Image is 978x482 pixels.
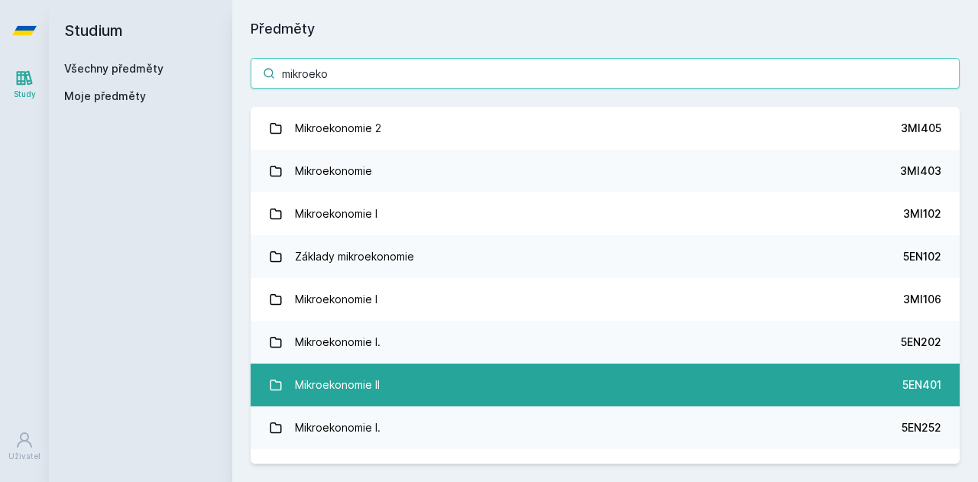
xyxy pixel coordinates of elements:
[903,292,941,307] div: 3MI106
[903,249,941,264] div: 5EN102
[902,377,941,393] div: 5EN401
[251,192,960,235] a: Mikroekonomie I 3MI102
[251,278,960,321] a: Mikroekonomie I 3MI106
[64,62,164,75] a: Všechny předměty
[251,58,960,89] input: Název nebo ident předmětu…
[901,335,941,350] div: 5EN202
[8,451,40,462] div: Uživatel
[295,412,381,443] div: Mikroekonomie I.
[295,327,381,357] div: Mikroekonomie I.
[251,321,960,364] a: Mikroekonomie I. 5EN202
[3,61,46,108] a: Study
[251,364,960,406] a: Mikroekonomie II 5EN401
[295,199,377,229] div: Mikroekonomie I
[900,163,941,179] div: 3MI403
[3,423,46,470] a: Uživatel
[251,107,960,150] a: Mikroekonomie 2 3MI405
[295,113,381,144] div: Mikroekonomie 2
[251,235,960,278] a: Základy mikroekonomie 5EN102
[251,18,960,40] h1: Předměty
[251,406,960,449] a: Mikroekonomie I. 5EN252
[295,370,380,400] div: Mikroekonomie II
[903,206,941,222] div: 3MI102
[295,284,377,315] div: Mikroekonomie I
[14,89,36,100] div: Study
[295,156,372,186] div: Mikroekonomie
[903,463,941,478] div: 3BE123
[251,150,960,192] a: Mikroekonomie 3MI403
[902,420,941,435] div: 5EN252
[901,121,941,136] div: 3MI405
[64,89,146,104] span: Moje předměty
[295,241,414,272] div: Základy mikroekonomie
